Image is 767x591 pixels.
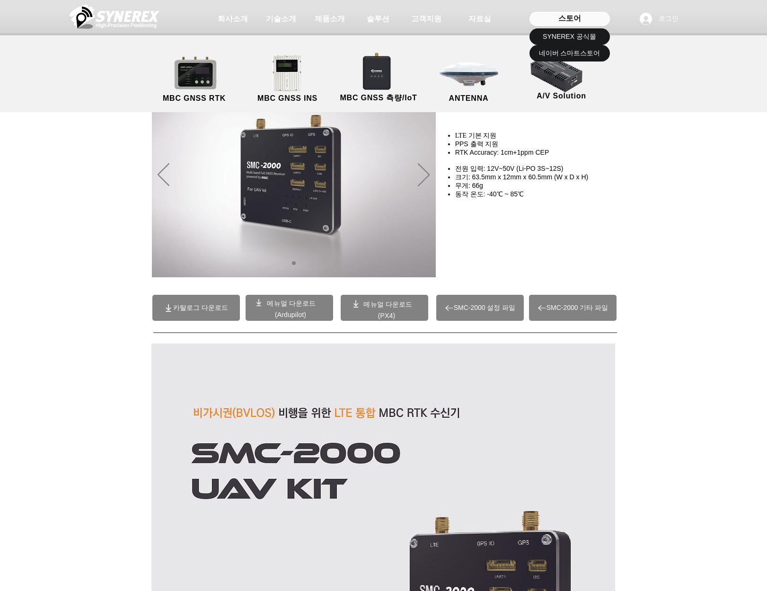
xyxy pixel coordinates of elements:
span: A/V Solution [537,92,586,100]
nav: 슬라이드 [288,261,299,265]
a: SMC-2000 기타 파일 [529,295,617,321]
a: 메뉴얼 다운로드 [267,300,316,307]
div: 슬라이드쇼 [152,73,436,277]
a: (PX4) [378,312,396,319]
span: 고객지원 [411,14,441,24]
a: 네이버 스마트스토어 [529,45,610,62]
span: 회사소개 [218,14,248,24]
img: SMC2000.jpg [152,73,436,277]
a: 메뉴얼 다운로드 [363,300,412,308]
a: A/V Solution [519,52,604,102]
span: 솔루션 [367,14,389,24]
a: SMC-2000 설정 파일 [436,295,524,321]
img: 씨너렉스_White_simbol_대지 1.png [70,2,159,31]
button: 이전 [158,163,169,188]
span: 기술소개 [266,14,296,24]
span: 로그인 [655,14,682,24]
span: SMC-2000 기타 파일 [547,304,608,312]
button: 다음 [418,163,430,188]
img: SynRTK__.png [353,47,402,95]
span: 자료실 [468,14,491,24]
span: RTK Accuracy: 1cm+1ppm CEP [455,149,549,156]
a: (Ardupilot) [275,311,306,318]
img: MGI2000_front-removebg-preview (1).png [260,53,318,94]
span: ANTENNA [449,94,489,103]
span: 스토어 [558,13,581,24]
iframe: Wix Chat [658,550,767,591]
span: SMC-2000 설정 파일 [454,304,516,312]
span: 네이버 스마트스토어 [539,49,600,58]
span: 제품소개 [315,14,345,24]
a: MBC GNSS RTK [152,54,237,104]
span: MBC GNSS 측량/IoT [340,93,417,103]
a: 고객지원 [403,9,450,28]
div: 스토어 [529,12,610,26]
span: MBC GNSS INS [257,94,317,103]
span: SYNEREX 공식몰 [543,32,596,42]
a: 카탈로그 다운로드 [152,295,240,321]
a: 자료실 [456,9,503,28]
button: 로그인 [633,10,685,28]
span: 동작 온도: -40℃ ~ 85℃ [455,190,524,198]
span: 무게: 66g [455,182,483,189]
a: 솔루션 [354,9,402,28]
span: 전원 입력: 12V~50V (Li-PO 3S~12S) [455,165,564,172]
a: ANTENNA [426,54,511,104]
a: MBC GNSS INS [245,54,330,104]
a: MBC GNSS 측량/IoT [333,54,425,104]
span: MBC GNSS RTK [163,94,226,103]
span: 크기: 63.5mm x 12mm x 60.5mm (W x D x H) [455,173,589,181]
a: SYNEREX 공식몰 [529,28,610,45]
span: 카탈로그 다운로드 [173,304,228,312]
a: 기술소개 [257,9,305,28]
a: 01 [292,261,296,265]
a: 회사소개 [209,9,256,28]
a: 제품소개 [306,9,353,28]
